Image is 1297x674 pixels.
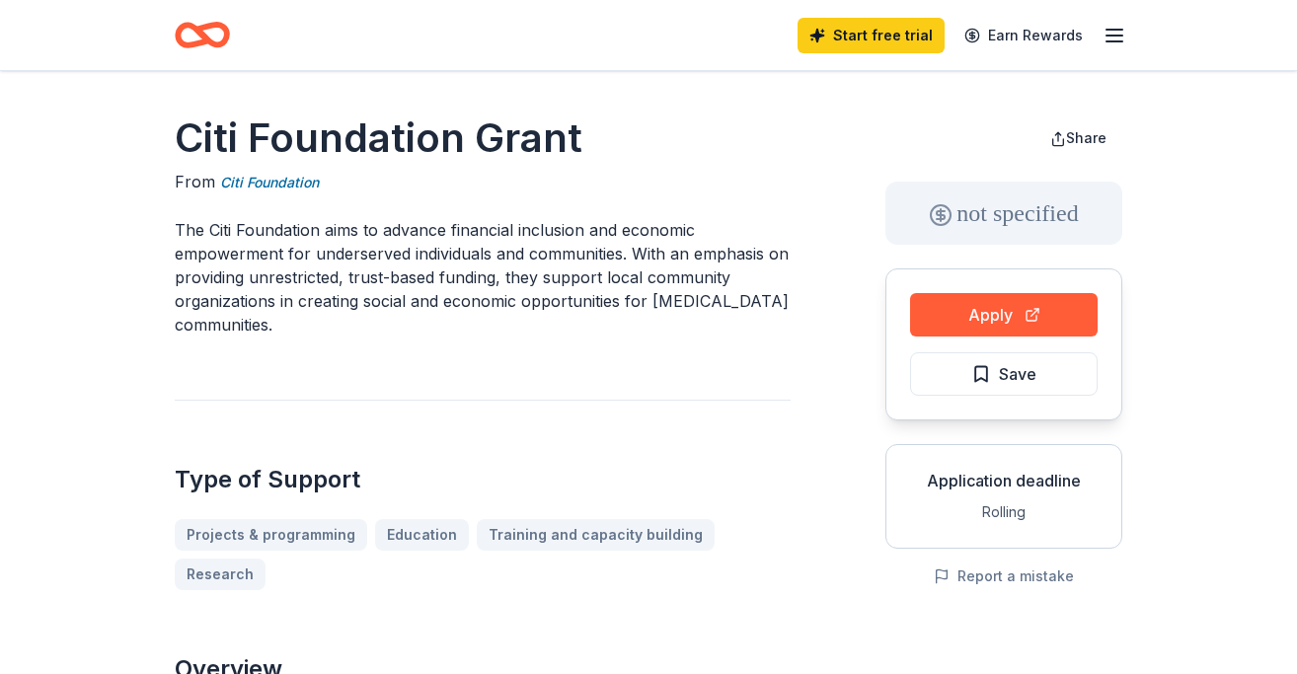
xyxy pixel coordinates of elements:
[934,564,1074,588] button: Report a mistake
[885,182,1122,245] div: not specified
[1034,118,1122,158] button: Share
[910,352,1098,396] button: Save
[798,18,945,53] a: Start free trial
[175,464,791,495] h2: Type of Support
[175,12,230,58] a: Home
[999,361,1036,387] span: Save
[953,18,1095,53] a: Earn Rewards
[902,500,1106,524] div: Rolling
[175,218,791,337] p: The Citi Foundation aims to advance financial inclusion and economic empowerment for underserved ...
[910,293,1098,337] button: Apply
[220,171,319,194] a: Citi Foundation
[1066,129,1106,146] span: Share
[175,170,791,194] div: From
[175,111,791,166] h1: Citi Foundation Grant
[902,469,1106,492] div: Application deadline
